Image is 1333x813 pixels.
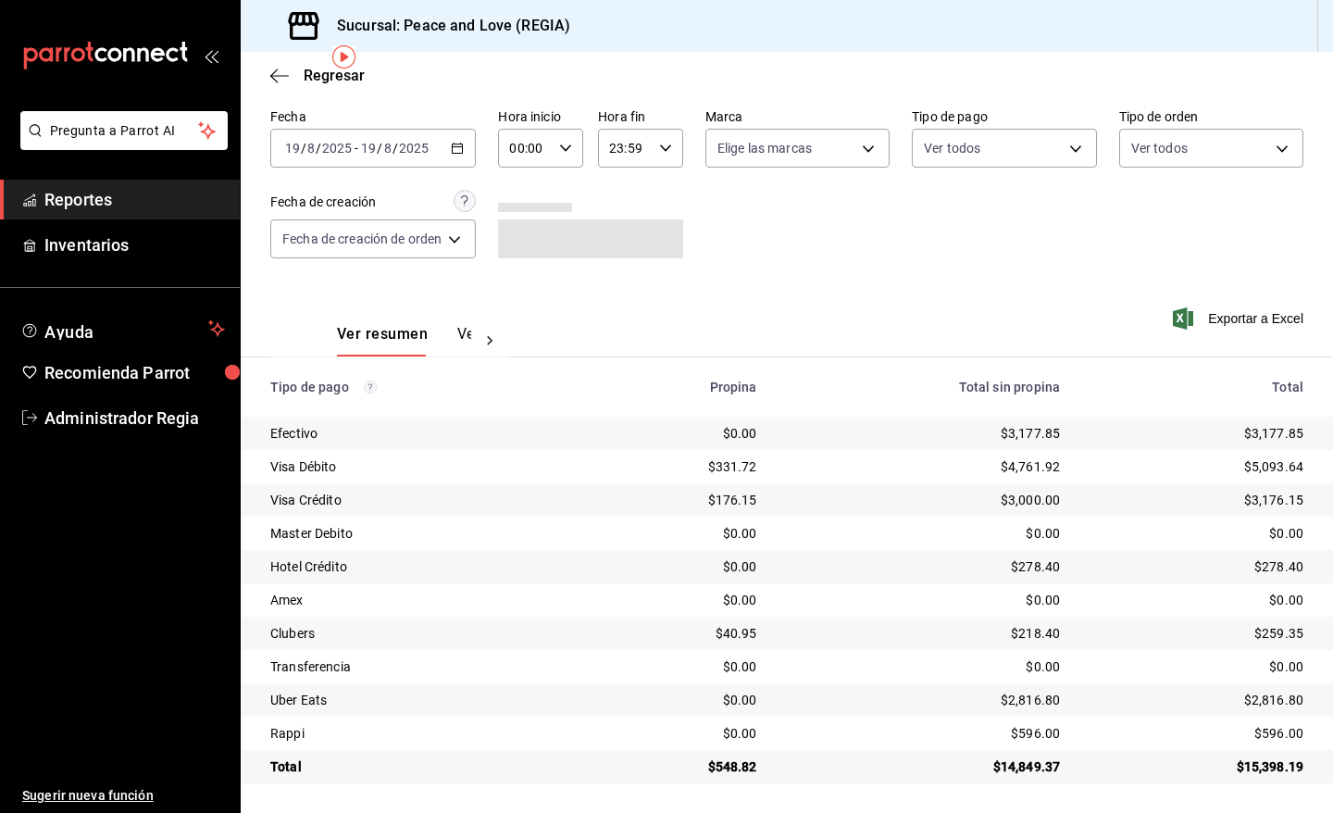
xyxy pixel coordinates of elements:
label: Marca [705,110,890,123]
div: Transferencia [270,657,575,676]
div: $15,398.19 [1090,757,1303,776]
img: Tooltip marker [332,45,355,69]
div: $40.95 [604,624,757,643]
div: $0.00 [604,524,757,543]
div: Master Debito [270,524,575,543]
span: - [355,141,358,156]
span: Reportes [44,187,225,212]
div: $278.40 [1090,557,1303,576]
input: ---- [321,141,353,156]
div: Efectivo [270,424,575,443]
div: $0.00 [604,557,757,576]
span: Regresar [304,67,365,84]
div: $14,849.37 [787,757,1061,776]
div: $0.00 [787,524,1061,543]
div: $259.35 [1090,624,1303,643]
button: Ver pagos [457,325,527,356]
div: $0.00 [1090,524,1303,543]
div: $3,177.85 [787,424,1061,443]
div: $278.40 [787,557,1061,576]
div: $218.40 [787,624,1061,643]
div: $0.00 [604,424,757,443]
button: Pregunta a Parrot AI [20,111,228,150]
div: $0.00 [604,657,757,676]
span: Elige las marcas [717,139,812,157]
div: Visa Débito [270,457,575,476]
div: Total [270,757,575,776]
div: $596.00 [1090,724,1303,743]
a: Pregunta a Parrot AI [13,134,228,154]
span: Ver todos [924,139,980,157]
label: Hora inicio [498,110,583,123]
h3: Sucursal: Peace and Love (REGIA) [322,15,570,37]
div: Fecha de creación [270,193,376,212]
span: Ver todos [1131,139,1188,157]
input: ---- [398,141,430,156]
div: $548.82 [604,757,757,776]
label: Tipo de pago [912,110,1096,123]
div: $5,093.64 [1090,457,1303,476]
label: Hora fin [598,110,683,123]
div: $3,000.00 [787,491,1061,509]
button: Exportar a Excel [1177,307,1303,330]
span: Recomienda Parrot [44,360,225,385]
div: $2,816.80 [1090,691,1303,709]
input: -- [284,141,301,156]
div: Tipo de pago [270,380,575,394]
div: Total [1090,380,1303,394]
span: / [301,141,306,156]
div: Amex [270,591,575,609]
div: Hotel Crédito [270,557,575,576]
div: $0.00 [604,591,757,609]
span: Inventarios [44,232,225,257]
div: $0.00 [1090,657,1303,676]
span: Fecha de creación de orden [282,230,442,248]
div: $176.15 [604,491,757,509]
input: -- [383,141,392,156]
div: $0.00 [787,657,1061,676]
div: $0.00 [604,691,757,709]
button: open_drawer_menu [204,48,218,63]
label: Fecha [270,110,476,123]
button: Ver resumen [337,325,428,356]
div: $4,761.92 [787,457,1061,476]
div: Uber Eats [270,691,575,709]
label: Tipo de orden [1119,110,1303,123]
div: $596.00 [787,724,1061,743]
div: navigation tabs [337,325,471,356]
span: / [316,141,321,156]
span: Ayuda [44,318,201,340]
div: $3,176.15 [1090,491,1303,509]
span: / [392,141,398,156]
div: $3,177.85 [1090,424,1303,443]
div: $0.00 [787,591,1061,609]
div: $0.00 [604,724,757,743]
span: Pregunta a Parrot AI [50,121,199,141]
div: Rappi [270,724,575,743]
button: Regresar [270,67,365,84]
div: Clubers [270,624,575,643]
div: $331.72 [604,457,757,476]
svg: Los pagos realizados con Pay y otras terminales son montos brutos. [364,381,377,394]
div: $0.00 [1090,591,1303,609]
input: -- [360,141,377,156]
span: Sugerir nueva función [22,786,225,806]
input: -- [306,141,316,156]
div: Propina [604,380,757,394]
span: Administrador Regia [44,406,225,431]
div: $2,816.80 [787,691,1061,709]
div: Visa Crédito [270,491,575,509]
div: Total sin propina [787,380,1061,394]
span: / [377,141,382,156]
